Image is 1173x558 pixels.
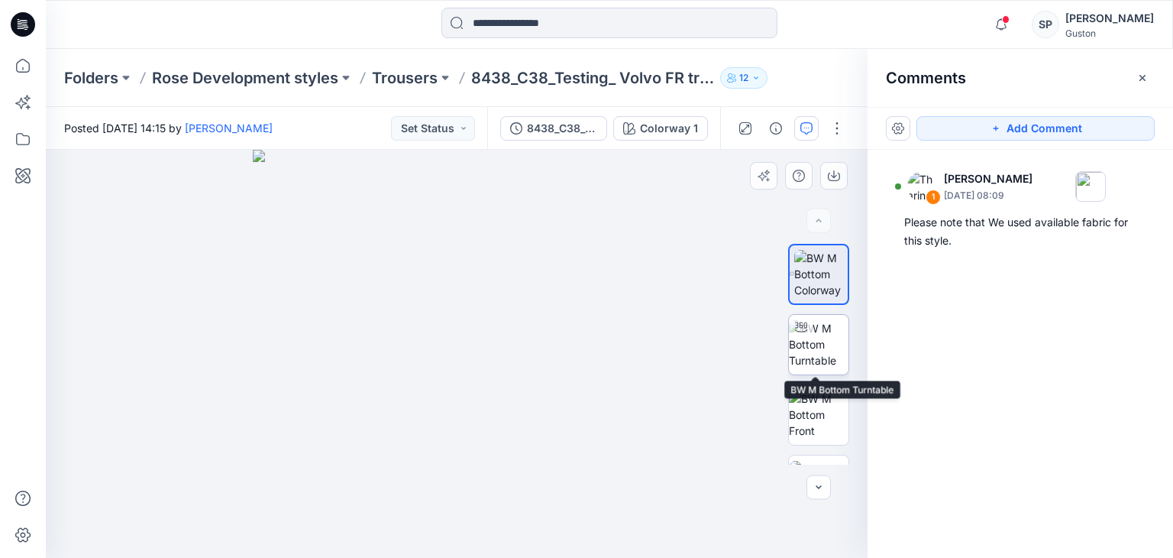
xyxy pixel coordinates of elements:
img: eyJhbGciOiJIUzI1NiIsImtpZCI6IjAiLCJzbHQiOiJzZXMiLCJ0eXAiOiJKV1QifQ.eyJkYXRhIjp7InR5cGUiOiJzdG9yYW... [253,150,661,558]
img: BW W Bottom Back 2 [789,461,848,509]
p: [DATE] 08:09 [944,188,1032,203]
a: Folders [64,67,118,89]
div: Colorway 1 [640,120,698,137]
div: SP [1032,11,1059,38]
div: 1 [926,190,941,205]
a: Rose Development styles [152,67,338,89]
img: BW M Bottom Colorway [794,250,848,298]
button: Details [764,116,788,141]
p: [PERSON_NAME] [944,170,1032,188]
p: 12 [739,70,748,86]
div: [PERSON_NAME] [1065,9,1154,28]
button: 12 [720,67,767,89]
p: 8438_C38_Testing_ Volvo FR trousers Women [471,67,714,89]
span: Posted [DATE] 14:15 by [64,120,273,136]
img: Tharindu Lakmal Perera [907,171,938,202]
button: Colorway 1 [613,116,708,141]
h2: Comments [886,69,966,87]
a: Trousers [372,67,438,89]
div: 8438_C38_Testing_ Volvo FR trousers Women [527,120,597,137]
a: [PERSON_NAME] [185,122,273,135]
img: BW M Bottom Front [789,391,848,439]
div: Guston [1065,28,1154,39]
div: Please note that We used available fabric for this style. [904,213,1136,250]
button: 8438_C38_Testing_ Volvo FR trousers Women [500,116,607,141]
img: BW M Bottom Turntable [789,320,848,368]
button: Add Comment [916,116,1155,141]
